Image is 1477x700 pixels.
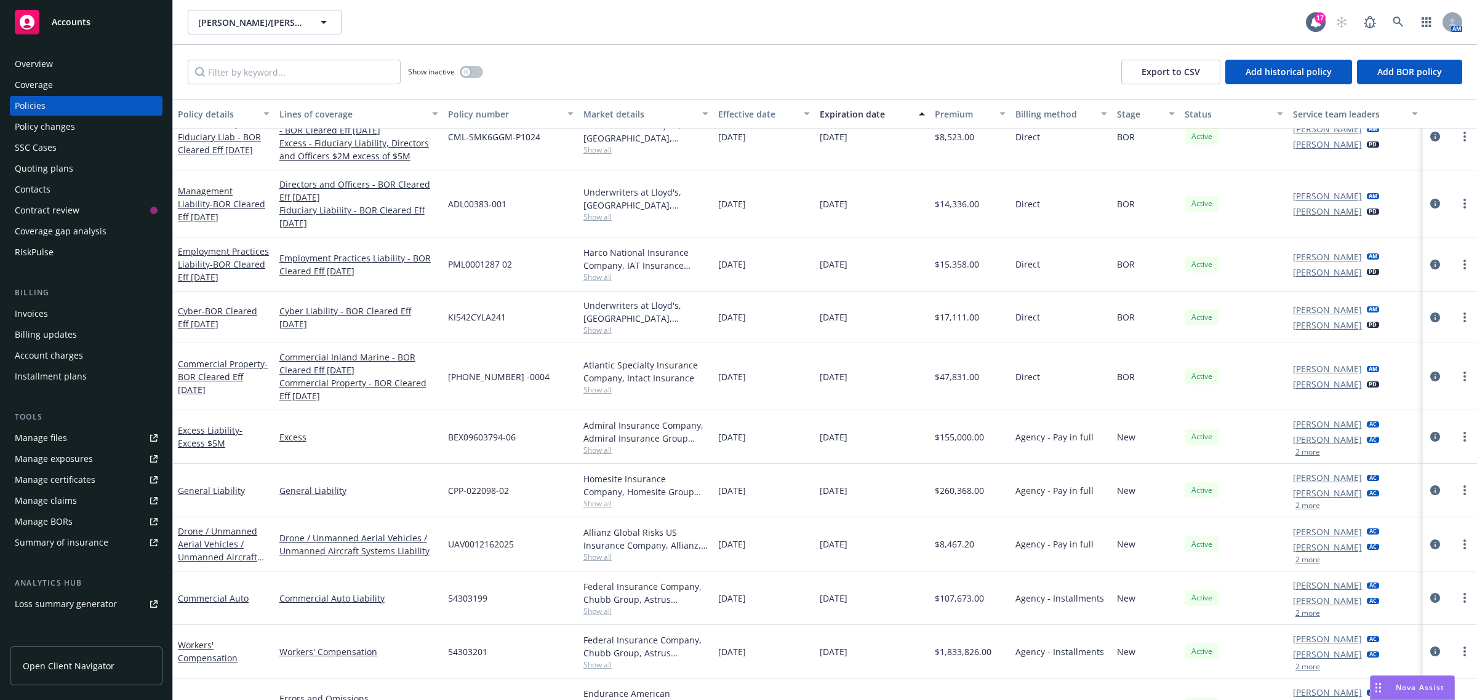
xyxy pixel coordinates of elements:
[1457,483,1472,498] a: more
[1428,310,1443,325] a: circleInformation
[718,197,746,210] span: [DATE]
[1190,371,1214,382] span: Active
[1015,370,1040,383] span: Direct
[718,592,746,605] span: [DATE]
[15,533,108,552] div: Summary of insurance
[1293,189,1362,202] a: [PERSON_NAME]
[1428,129,1443,144] a: circleInformation
[1117,484,1135,497] span: New
[820,370,847,383] span: [DATE]
[1015,258,1040,271] span: Direct
[10,117,162,137] a: Policy changes
[188,60,401,84] input: Filter by keyword...
[1457,537,1472,552] a: more
[178,305,257,330] a: Cyber
[1293,579,1362,592] a: [PERSON_NAME]
[279,645,438,658] a: Workers' Compensation
[15,117,75,137] div: Policy changes
[1190,539,1214,550] span: Active
[15,470,95,490] div: Manage certificates
[1015,311,1040,324] span: Direct
[1457,591,1472,605] a: more
[10,577,162,589] div: Analytics hub
[178,592,249,604] a: Commercial Auto
[1293,122,1362,135] a: [PERSON_NAME]
[15,325,77,344] div: Billing updates
[178,118,261,156] a: Excess Liability
[448,431,516,443] span: BEX09603794-06
[15,594,117,614] div: Loss summary generator
[1015,592,1104,605] span: Agency - Installments
[1428,591,1443,605] a: circleInformation
[1457,257,1472,272] a: more
[583,246,709,272] div: Harco National Insurance Company, IAT Insurance Group, Brown & Riding Insurance Services, Inc.
[279,108,425,121] div: Lines of coverage
[10,491,162,511] a: Manage claims
[1246,66,1332,78] span: Add historical policy
[1377,66,1442,78] span: Add BOR policy
[583,119,709,145] div: Underwriters at Lloyd's, [GEOGRAPHIC_DATA], [PERSON_NAME] of [GEOGRAPHIC_DATA]
[1190,312,1214,323] span: Active
[279,484,438,497] a: General Liability
[583,634,709,659] div: Federal Insurance Company, Chubb Group, Astrus Insurance Solutions LLC
[935,370,979,383] span: $47,831.00
[1293,541,1362,554] a: [PERSON_NAME]
[718,311,746,324] span: [DATE]
[583,606,709,616] span: Show all
[1457,310,1472,325] a: more
[15,221,106,241] div: Coverage gap analysis
[718,130,746,143] span: [DATE]
[1015,645,1104,658] span: Agency - Installments
[52,17,90,27] span: Accounts
[279,137,438,162] a: Excess - Fiduciary Liability, Directors and Officers $2M excess of $5M
[274,99,443,129] button: Lines of coverage
[198,16,305,29] span: [PERSON_NAME]/[PERSON_NAME] Construction, Inc.
[10,287,162,299] div: Billing
[815,99,930,129] button: Expiration date
[1015,108,1094,121] div: Billing method
[583,580,709,606] div: Federal Insurance Company, Chubb Group, Astrus Insurance Solutions LLC
[583,325,709,335] span: Show all
[583,552,709,562] span: Show all
[279,252,438,277] a: Employment Practices Liability - BOR Cleared Eff [DATE]
[448,538,514,551] span: UAV0012162025
[1293,433,1362,446] a: [PERSON_NAME]
[820,258,847,271] span: [DATE]
[10,5,162,39] a: Accounts
[820,311,847,324] span: [DATE]
[1015,431,1094,443] span: Agency - Pay in full
[583,108,695,121] div: Market details
[935,311,979,324] span: $17,111.00
[15,491,77,511] div: Manage claims
[1117,108,1161,121] div: Stage
[1428,369,1443,384] a: circleInformation
[279,204,438,229] a: Fiduciary Liability - BOR Cleared Eff [DATE]
[1015,130,1040,143] span: Direct
[15,304,48,324] div: Invoices
[935,108,993,121] div: Premium
[718,258,746,271] span: [DATE]
[178,424,242,449] span: - Excess $5M
[448,311,506,324] span: KI542CYLA241
[279,304,438,330] a: Cyber Liability - BOR Cleared Eff [DATE]
[583,384,709,395] span: Show all
[583,272,709,282] span: Show all
[1190,646,1214,657] span: Active
[583,472,709,498] div: Homesite Insurance Company, Homesite Group Incorporated, Brown & Riding Insurance Services, Inc.
[1015,197,1040,210] span: Direct
[1457,129,1472,144] a: more
[15,75,53,95] div: Coverage
[1293,378,1362,391] a: [PERSON_NAME]
[1293,108,1405,121] div: Service team leaders
[15,512,73,531] div: Manage BORs
[15,367,87,386] div: Installment plans
[448,370,550,383] span: [PHONE_NUMBER] -0004
[178,305,257,330] span: - BOR Cleared Eff [DATE]
[930,99,1011,129] button: Premium
[718,431,746,443] span: [DATE]
[1428,429,1443,444] a: circleInformation
[10,594,162,614] a: Loss summary generator
[1117,370,1135,383] span: BOR
[15,449,93,469] div: Manage exposures
[1185,108,1270,121] div: Status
